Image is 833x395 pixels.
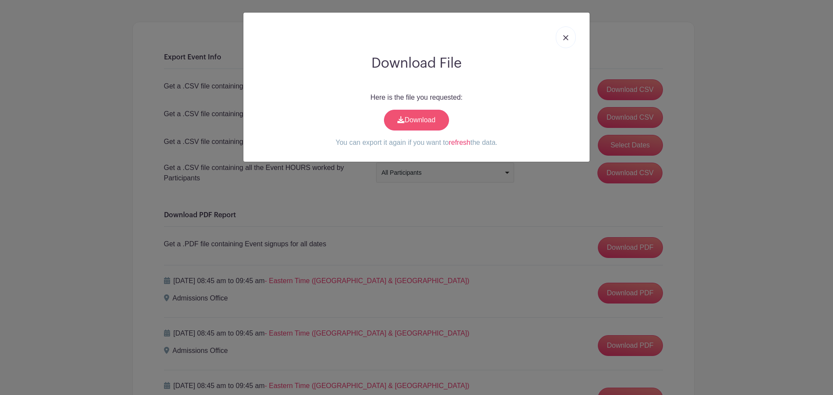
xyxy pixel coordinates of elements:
a: Download [384,110,449,131]
a: refresh [449,139,470,146]
p: Here is the file you requested: [250,92,583,103]
img: close_button-5f87c8562297e5c2d7936805f587ecaba9071eb48480494691a3f1689db116b3.svg [563,35,568,40]
h2: Download File [250,55,583,72]
p: You can export it again if you want to the data. [250,137,583,148]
